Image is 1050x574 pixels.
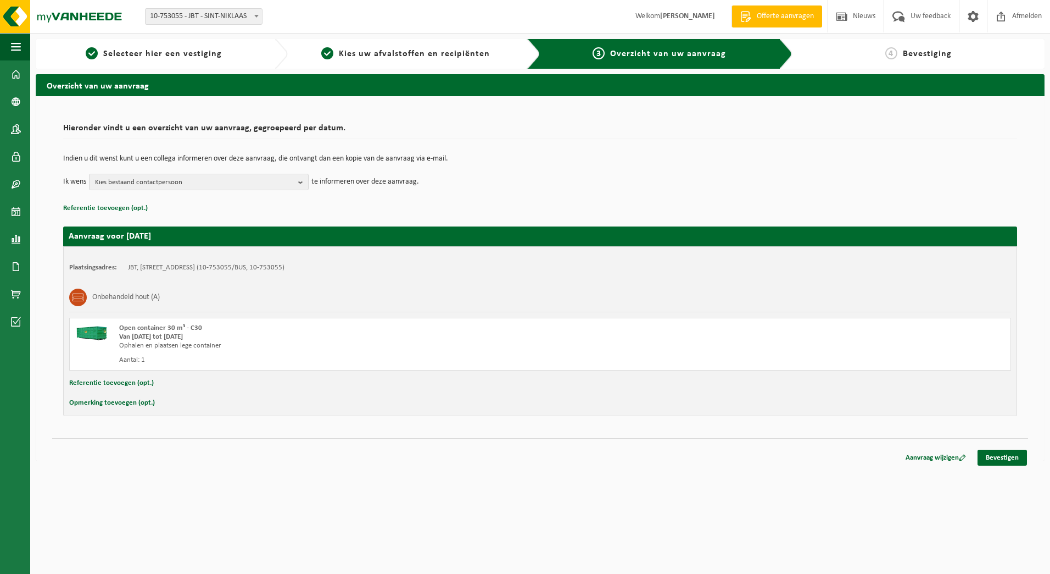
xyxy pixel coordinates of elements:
a: Aanvraag wijzigen [897,450,974,466]
span: Selecteer hier een vestiging [103,49,222,58]
span: 10-753055 - JBT - SINT-NIKLAAS [146,9,262,24]
span: 4 [885,47,897,59]
h3: Onbehandeld hout (A) [92,289,160,306]
strong: Plaatsingsadres: [69,264,117,271]
a: 2Kies uw afvalstoffen en recipiënten [293,47,518,60]
span: 10-753055 - JBT - SINT-NIKLAAS [145,8,262,25]
button: Referentie toevoegen (opt.) [69,376,154,390]
strong: [PERSON_NAME] [660,12,715,20]
button: Kies bestaand contactpersoon [89,174,309,190]
strong: Van [DATE] tot [DATE] [119,333,183,340]
span: 1 [86,47,98,59]
span: Kies bestaand contactpersoon [95,174,294,191]
button: Opmerking toevoegen (opt.) [69,396,155,410]
button: Referentie toevoegen (opt.) [63,201,148,216]
span: 3 [593,47,605,59]
p: Ik wens [63,174,86,190]
td: JBT, [STREET_ADDRESS] (10-753055/BUS, 10-753055) [128,263,284,272]
span: 2 [321,47,333,59]
span: Overzicht van uw aanvraag [610,49,726,58]
span: Bevestiging [903,49,952,58]
div: Ophalen en plaatsen lege container [119,341,584,350]
div: Aantal: 1 [119,356,584,365]
span: Open container 30 m³ - C30 [119,324,202,332]
a: Bevestigen [978,450,1027,466]
p: te informeren over deze aanvraag. [311,174,419,190]
span: Offerte aanvragen [754,11,817,22]
h2: Hieronder vindt u een overzicht van uw aanvraag, gegroepeerd per datum. [63,124,1017,139]
a: 1Selecteer hier een vestiging [41,47,266,60]
p: Indien u dit wenst kunt u een collega informeren over deze aanvraag, die ontvangt dan een kopie v... [63,155,1017,163]
span: Kies uw afvalstoffen en recipiënten [339,49,490,58]
h2: Overzicht van uw aanvraag [36,74,1045,96]
a: Offerte aanvragen [731,5,822,27]
img: HK-XC-30-GN-00.png [75,324,108,340]
strong: Aanvraag voor [DATE] [69,232,151,241]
